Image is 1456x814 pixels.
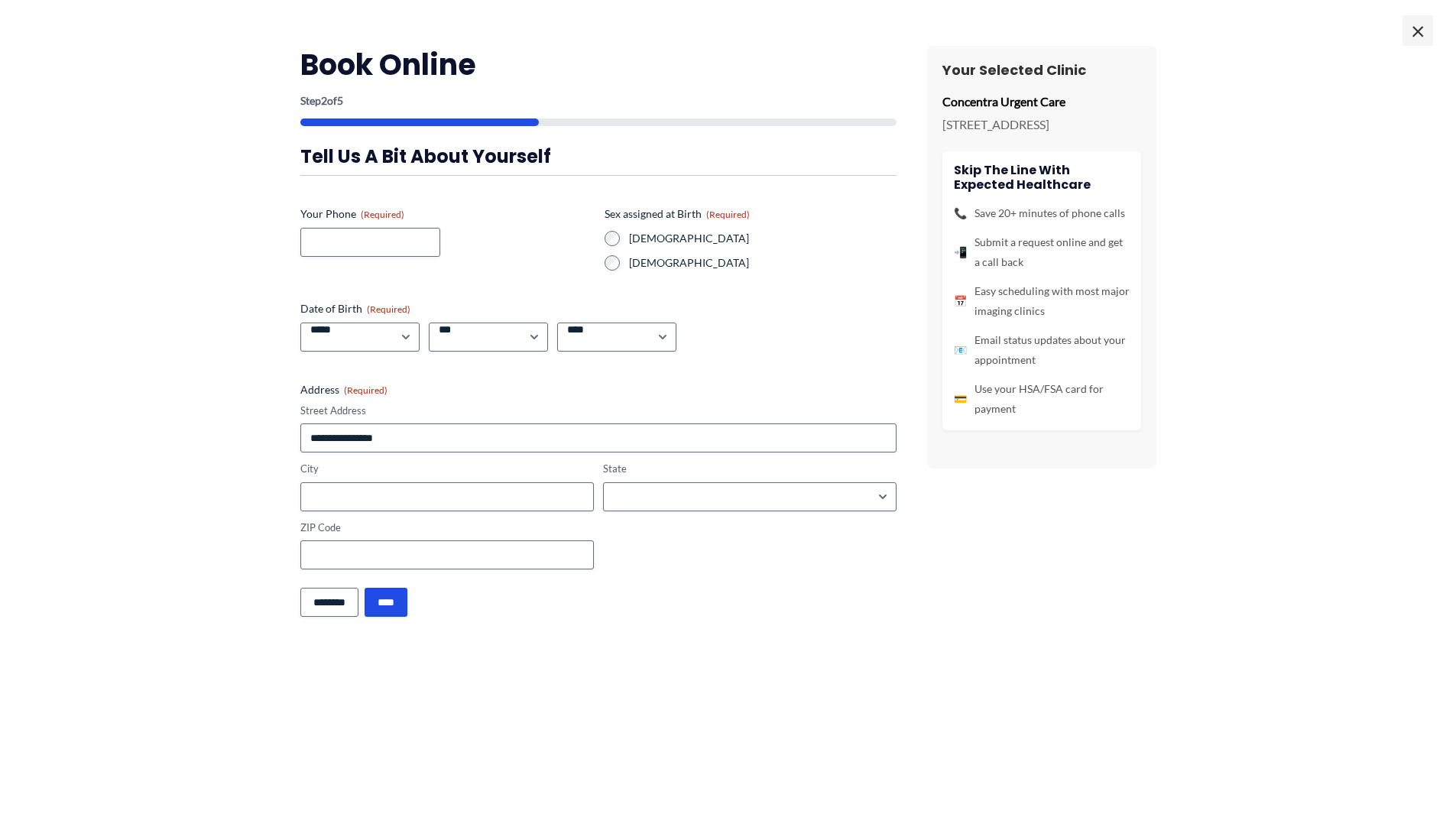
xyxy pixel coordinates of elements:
[367,303,410,315] span: (Required)
[300,521,594,535] label: ZIP Code
[954,163,1130,192] h4: Skip the line with Expected Healthcare
[300,404,897,418] label: Street Address
[300,382,388,397] legend: Address
[629,255,897,271] label: [DEMOGRAPHIC_DATA]
[954,203,1130,223] li: Save 20+ minutes of phone calls
[954,232,1130,272] li: Submit a request online and get a call back
[942,61,1141,79] h3: Your Selected Clinic
[300,462,594,476] label: City
[300,96,897,106] p: Step of
[954,340,967,360] span: 📧
[361,209,404,220] span: (Required)
[954,389,967,409] span: 💳
[300,144,897,168] h3: Tell us a bit about yourself
[344,384,388,396] span: (Required)
[337,94,343,107] span: 5
[629,231,897,246] label: [DEMOGRAPHIC_DATA]
[1402,15,1433,46] span: ×
[603,462,897,476] label: State
[300,46,897,83] h2: Book Online
[706,209,750,220] span: (Required)
[954,281,1130,321] li: Easy scheduling with most major imaging clinics
[954,291,967,311] span: 📅
[954,330,1130,370] li: Email status updates about your appointment
[954,203,967,223] span: 📞
[300,206,592,222] label: Your Phone
[605,206,750,222] legend: Sex assigned at Birth
[321,94,327,107] span: 2
[300,301,410,316] legend: Date of Birth
[954,242,967,262] span: 📲
[954,379,1130,419] li: Use your HSA/FSA card for payment
[942,90,1141,113] p: Concentra Urgent Care
[942,113,1141,136] p: [STREET_ADDRESS]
